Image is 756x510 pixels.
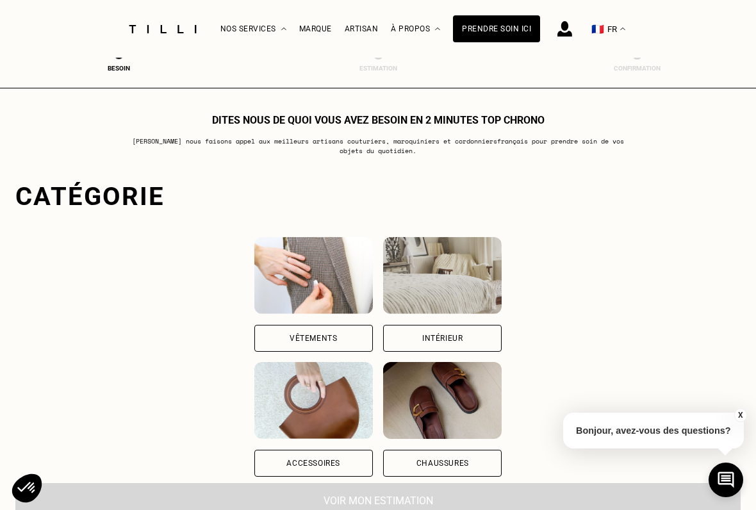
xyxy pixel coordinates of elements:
h1: Dites nous de quoi vous avez besoin en 2 minutes top chrono [212,114,545,126]
img: Menu déroulant à propos [435,28,440,31]
div: Intérieur [422,334,463,342]
img: Logo du service de couturière Tilli [124,25,201,33]
img: Accessoires [254,362,373,439]
div: Catégorie [15,181,741,211]
button: X [734,408,746,422]
button: 🇫🇷 FR [585,1,632,58]
a: Prendre soin ici [453,15,540,42]
img: Intérieur [383,237,502,314]
div: Estimation [352,65,404,72]
img: Chaussures [383,362,502,439]
span: 🇫🇷 [591,23,604,35]
div: Nos services [220,1,286,58]
a: Artisan [345,24,379,33]
div: Vêtements [290,334,337,342]
img: Vêtements [254,237,373,314]
p: Bonjour, avez-vous des questions? [563,413,744,448]
img: menu déroulant [620,28,625,31]
div: Confirmation [612,65,663,72]
div: À propos [391,1,440,58]
p: [PERSON_NAME] nous faisons appel aux meilleurs artisans couturiers , maroquiniers et cordonniers ... [124,136,632,156]
div: Besoin [94,65,145,72]
div: Accessoires [286,459,340,467]
div: Chaussures [416,459,469,467]
img: Menu déroulant [281,28,286,31]
a: Marque [299,24,332,33]
img: icône connexion [557,21,572,37]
